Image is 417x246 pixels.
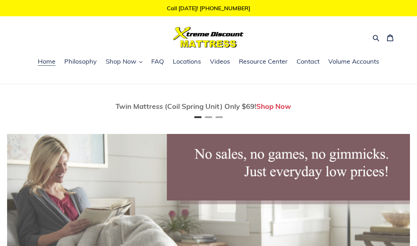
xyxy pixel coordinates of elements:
img: Xtreme Discount Mattress [173,27,244,48]
span: Volume Accounts [328,57,379,66]
span: Philosophy [64,57,97,66]
a: Locations [169,57,205,67]
span: Locations [173,57,201,66]
span: Contact [296,57,319,66]
button: Page 1 [194,116,201,118]
a: Resource Center [235,57,291,67]
span: Videos [210,57,230,66]
button: Shop Now [102,57,146,67]
a: Philosophy [61,57,100,67]
a: Videos [206,57,234,67]
a: FAQ [148,57,168,67]
span: Shop Now [106,57,136,66]
span: Home [38,57,55,66]
span: FAQ [151,57,164,66]
a: Contact [293,57,323,67]
a: Shop Now [256,102,291,111]
a: Volume Accounts [325,57,383,67]
span: Twin Mattress (Coil Spring Unit) Only $69! [116,102,256,111]
span: Resource Center [239,57,288,66]
button: Page 3 [216,116,223,118]
a: Home [34,57,59,67]
button: Page 2 [205,116,212,118]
